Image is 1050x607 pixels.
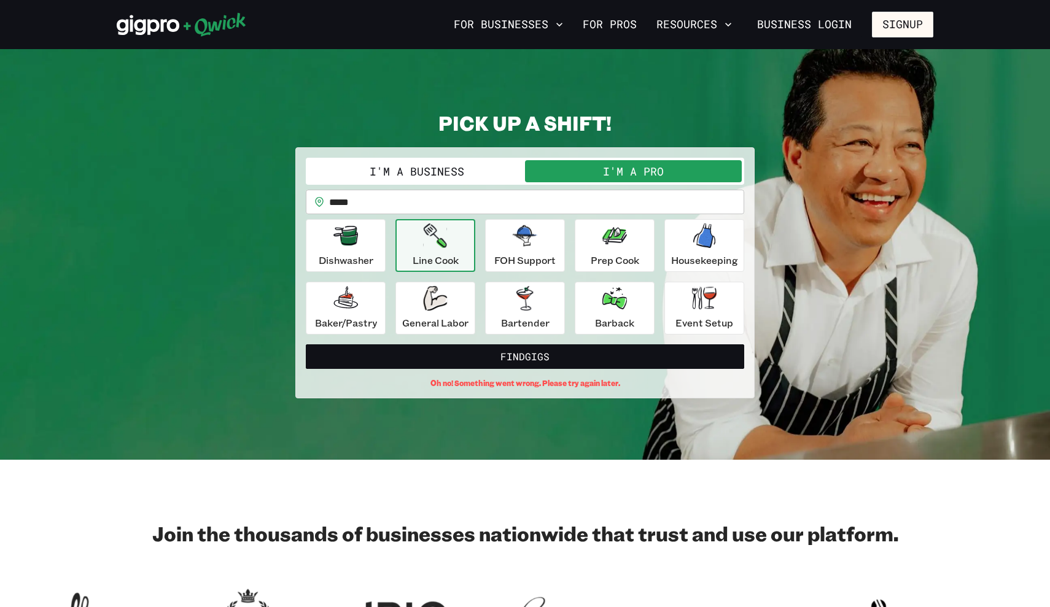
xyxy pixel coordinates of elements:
[501,315,550,330] p: Bartender
[306,344,744,369] button: FindGigs
[591,253,639,268] p: Prep Cook
[308,160,525,182] button: I'm a Business
[747,12,862,37] a: Business Login
[485,282,565,334] button: Bartender
[117,521,933,546] h2: Join the thousands of businesses nationwide that trust and use our platform.
[430,379,620,388] span: Oh no! Something went wrong. Please try again later.
[525,160,742,182] button: I'm a Pro
[671,253,738,268] p: Housekeeping
[485,219,565,272] button: FOH Support
[575,282,655,334] button: Barback
[675,315,733,330] p: Event Setup
[319,253,373,268] p: Dishwasher
[664,282,744,334] button: Event Setup
[395,282,475,334] button: General Labor
[578,14,642,35] a: For Pros
[651,14,737,35] button: Resources
[402,315,469,330] p: General Labor
[575,219,655,272] button: Prep Cook
[306,282,386,334] button: Baker/Pastry
[664,219,744,272] button: Housekeeping
[413,253,459,268] p: Line Cook
[306,219,386,272] button: Dishwasher
[315,315,377,330] p: Baker/Pastry
[595,315,634,330] p: Barback
[395,219,475,272] button: Line Cook
[494,253,556,268] p: FOH Support
[295,110,755,135] h2: PICK UP A SHIFT!
[872,12,933,37] button: Signup
[449,14,568,35] button: For Businesses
